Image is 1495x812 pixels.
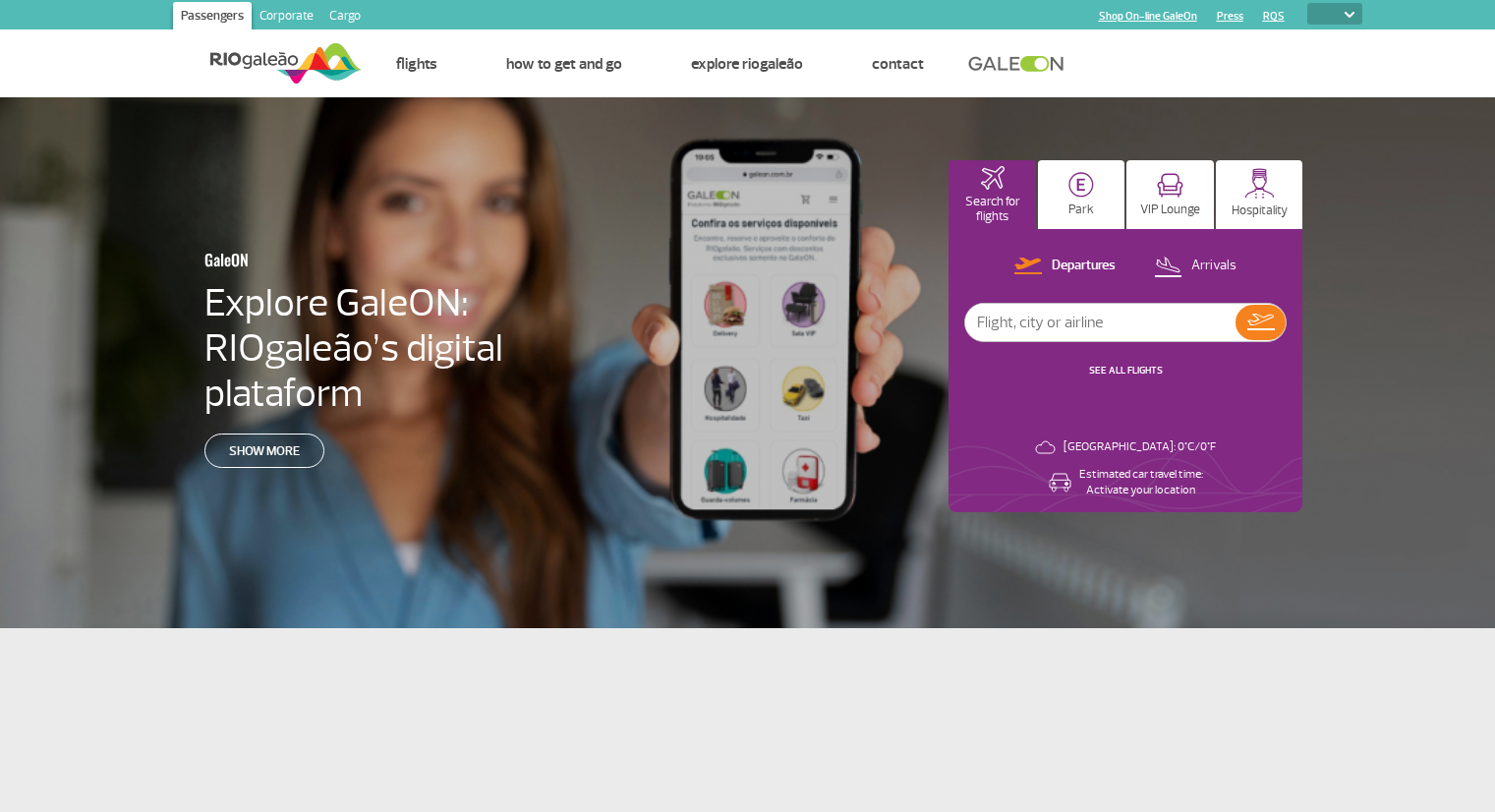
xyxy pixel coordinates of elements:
p: Arrivals [1191,257,1236,275]
a: Corporate [252,2,321,33]
button: VIP Lounge [1126,160,1214,229]
button: Arrivals [1148,254,1242,279]
button: Hospitality [1216,160,1303,229]
p: Park [1068,203,1094,217]
img: airplaneHomeActive.svg [981,166,1005,190]
p: Hospitality [1232,203,1288,218]
a: Shop On-line GaleOn [1099,10,1197,23]
a: SEE ALL FLIGHTS [1089,364,1163,377]
a: Explore RIOgaleão [691,54,803,74]
a: How to get and go [506,54,622,74]
img: vipRoom.svg [1157,173,1183,198]
p: Search for flights [958,195,1026,224]
a: Passengers [173,2,252,33]
button: SEE ALL FLIGHTS [1083,363,1169,378]
p: VIP Lounge [1140,203,1200,217]
p: [GEOGRAPHIC_DATA]: 0°C/0°F [1064,439,1216,455]
a: Cargo [321,2,369,33]
a: RQS [1263,10,1285,23]
a: Flights [396,54,437,74]
input: Flight, city or airline [965,304,1236,341]
a: Press [1217,10,1243,23]
p: Departures [1052,257,1116,275]
button: Departures [1008,254,1121,279]
img: hospitality.svg [1244,168,1275,199]
h3: GaleON [204,239,533,280]
button: Park [1038,160,1125,229]
p: Estimated car travel time: Activate your location [1079,467,1203,498]
h4: Explore GaleON: RIOgaleão’s digital plataform [204,280,629,416]
a: Contact [872,54,924,74]
button: Search for flights [949,160,1036,229]
a: Show more [204,434,324,468]
img: carParkingHome.svg [1068,172,1094,198]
